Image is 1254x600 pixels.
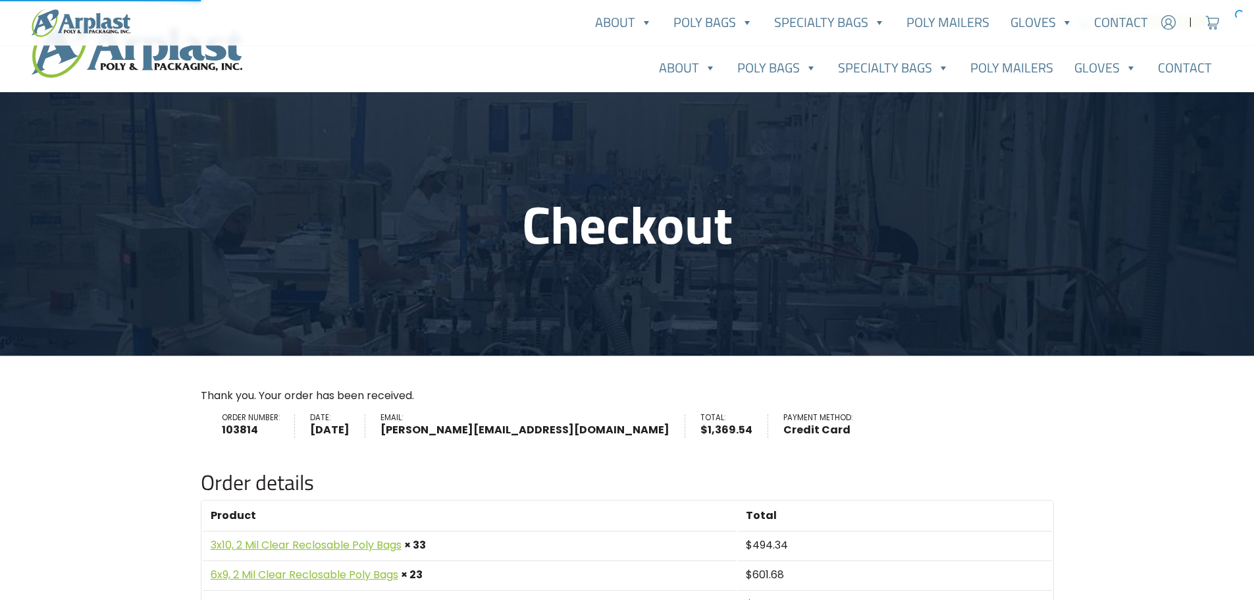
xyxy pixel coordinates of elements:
[746,537,752,553] span: $
[211,537,402,553] a: 3x10, 2 Mil Clear Reclosable Poly Bags
[201,388,1054,404] p: Thank you. Your order has been received.
[211,567,398,582] a: 6x9, 2 Mil Clear Reclosable Poly Bags
[896,9,1000,36] a: Poly Mailers
[1084,9,1159,36] a: Contact
[222,422,280,438] strong: 103814
[700,414,768,437] li: Total:
[310,422,350,438] strong: [DATE]
[1189,14,1192,30] span: |
[1000,9,1084,36] a: Gloves
[700,422,708,437] span: $
[764,9,896,36] a: Specialty Bags
[663,9,764,36] a: Poly Bags
[827,55,960,81] a: Specialty Bags
[960,55,1064,81] a: Poly Mailers
[201,470,1054,495] h2: Order details
[746,567,784,582] bdi: 601.68
[401,567,423,582] strong: × 23
[746,567,752,582] span: $
[783,422,852,438] strong: Credit Card
[585,9,663,36] a: About
[700,422,752,437] bdi: 1,369.54
[203,502,737,530] th: Product
[738,502,1051,530] th: Total
[727,55,827,81] a: Poly Bags
[404,537,426,553] strong: × 33
[746,537,788,553] bdi: 494.34
[783,414,868,437] li: Payment method:
[310,414,365,437] li: Date:
[380,422,669,438] strong: [PERSON_NAME][EMAIL_ADDRESS][DOMAIN_NAME]
[201,192,1054,256] h1: Checkout
[380,414,685,437] li: Email:
[648,55,727,81] a: About
[1064,55,1147,81] a: Gloves
[32,18,242,78] img: logo
[1147,55,1222,81] a: Contact
[32,9,130,37] img: logo
[222,414,296,437] li: Order number:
